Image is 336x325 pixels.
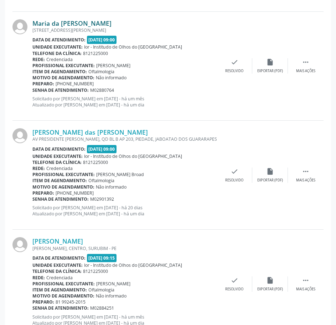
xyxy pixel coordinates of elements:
[96,171,144,177] span: [PERSON_NAME] Broad
[302,58,310,66] i: 
[32,177,87,184] b: Item de agendamento:
[296,69,315,74] div: Mais ações
[87,254,117,262] span: [DATE] 09:15
[32,69,87,75] b: Item de agendamento:
[32,44,83,50] b: Unidade executante:
[56,299,86,305] span: 81 99245-2015
[46,56,73,62] span: Credenciada
[32,184,94,190] b: Motivo de agendamento:
[266,58,274,66] i: insert_drive_file
[32,153,83,159] b: Unidade executante:
[225,69,243,74] div: Resolvido
[231,167,238,175] i: check
[302,276,310,284] i: 
[257,69,283,74] div: Exportar (PDF)
[96,184,126,190] span: Não informado
[83,50,108,56] span: 8121225000
[32,159,82,165] b: Telefone da clínica:
[32,146,86,152] b: Data de atendimento:
[87,145,117,153] span: [DATE] 09:00
[266,167,274,175] i: insert_drive_file
[32,50,82,56] b: Telefone da clínica:
[32,171,95,177] b: Profissional executante:
[296,178,315,183] div: Mais ações
[88,69,114,75] span: Oftalmologia
[32,268,82,274] b: Telefone da clínica:
[88,177,114,184] span: Oftalmologia
[32,37,86,43] b: Data de atendimento:
[32,287,87,293] b: Item de agendamento:
[32,281,95,287] b: Profissional executante:
[96,62,130,69] span: [PERSON_NAME]
[302,167,310,175] i: 
[83,159,108,165] span: 8121225000
[32,165,45,171] b: Rede:
[32,128,148,136] a: [PERSON_NAME] das [PERSON_NAME]
[32,262,83,268] b: Unidade executante:
[32,87,89,93] b: Senha de atendimento:
[32,275,45,281] b: Rede:
[56,81,94,87] span: [PHONE_NUMBER]
[32,255,86,261] b: Data de atendimento:
[32,299,54,305] b: Preparo:
[83,268,108,274] span: 8121225000
[12,128,27,143] img: img
[32,62,95,69] b: Profissional executante:
[96,75,126,81] span: Não informado
[56,190,94,196] span: [PHONE_NUMBER]
[32,196,89,202] b: Senha de atendimento:
[296,287,315,292] div: Mais ações
[225,178,243,183] div: Resolvido
[90,196,114,202] span: M02901392
[32,19,112,27] a: Maria da [PERSON_NAME]
[84,262,182,268] span: Ior - Institudo de Olhos do [GEOGRAPHIC_DATA]
[32,237,83,245] a: [PERSON_NAME]
[32,205,217,217] p: Solicitado por [PERSON_NAME] em [DATE] - há 20 dias Atualizado por [PERSON_NAME] em [DATE] - há u...
[32,190,54,196] b: Preparo:
[257,178,283,183] div: Exportar (PDF)
[96,293,126,299] span: Não informado
[257,287,283,292] div: Exportar (PDF)
[84,153,182,159] span: Ior - Institudo de Olhos do [GEOGRAPHIC_DATA]
[32,56,45,62] b: Rede:
[46,165,73,171] span: Credenciada
[96,281,130,287] span: [PERSON_NAME]
[266,276,274,284] i: insert_drive_file
[32,75,94,81] b: Motivo de agendamento:
[231,276,238,284] i: check
[90,305,114,311] span: M02884251
[84,44,182,50] span: Ior - Institudo de Olhos do [GEOGRAPHIC_DATA]
[32,136,217,142] div: AV PRESIDENTE [PERSON_NAME], QD BL B AP 203, PIEDADE, JABOATAO DOS GUARARAPES - PE
[87,36,117,44] span: [DATE] 09:00
[32,305,89,311] b: Senha de atendimento:
[32,81,54,87] b: Preparo:
[32,27,217,33] div: [STREET_ADDRESS][PERSON_NAME]
[12,19,27,34] img: img
[32,245,217,251] div: [PERSON_NAME], CENTRO, SURUBIM - PE
[32,96,217,108] p: Solicitado por [PERSON_NAME] em [DATE] - há um mês Atualizado por [PERSON_NAME] em [DATE] - há um...
[90,87,114,93] span: M02880764
[88,287,114,293] span: Oftalmologia
[12,237,27,252] img: img
[225,287,243,292] div: Resolvido
[231,58,238,66] i: check
[46,275,73,281] span: Credenciada
[32,293,94,299] b: Motivo de agendamento:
